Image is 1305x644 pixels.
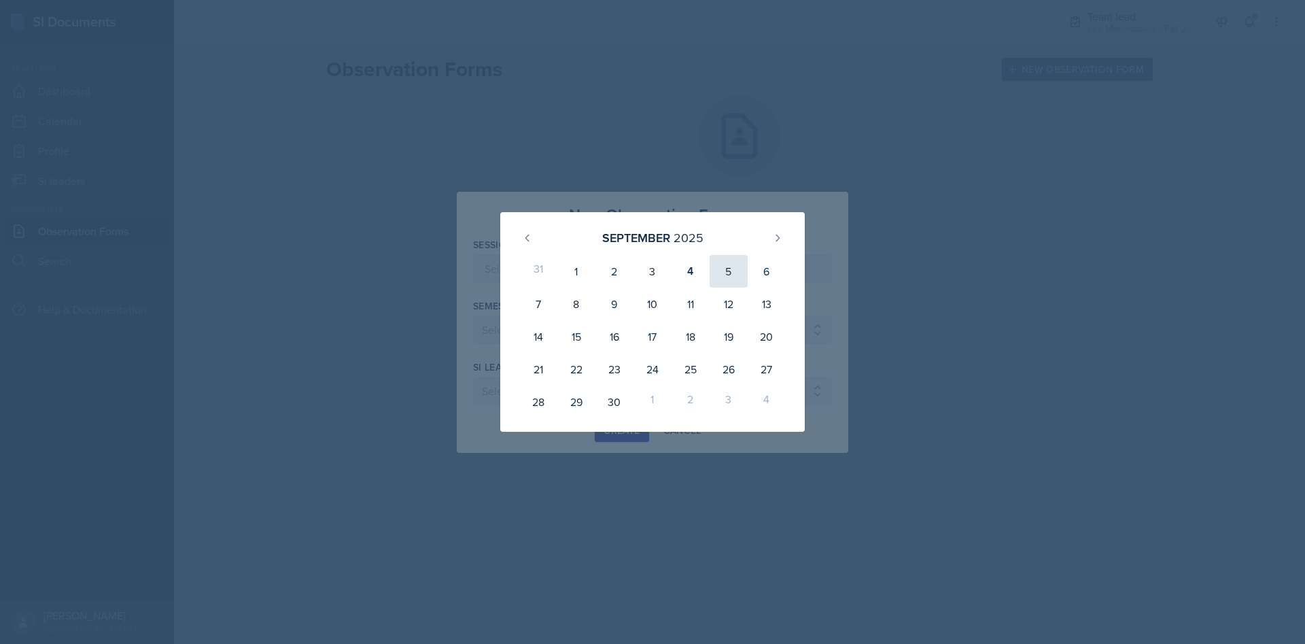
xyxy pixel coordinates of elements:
[748,255,786,288] div: 6
[672,353,710,386] div: 25
[633,255,672,288] div: 3
[710,353,748,386] div: 26
[595,320,633,353] div: 16
[519,255,557,288] div: 31
[710,386,748,418] div: 3
[602,228,670,247] div: September
[633,288,672,320] div: 10
[557,320,595,353] div: 15
[672,255,710,288] div: 4
[672,386,710,418] div: 2
[519,320,557,353] div: 14
[710,288,748,320] div: 12
[748,320,786,353] div: 20
[557,353,595,386] div: 22
[633,386,672,418] div: 1
[710,255,748,288] div: 5
[595,353,633,386] div: 23
[633,353,672,386] div: 24
[519,386,557,418] div: 28
[748,386,786,418] div: 4
[710,320,748,353] div: 19
[595,386,633,418] div: 30
[557,386,595,418] div: 29
[748,353,786,386] div: 27
[595,288,633,320] div: 9
[557,288,595,320] div: 8
[672,320,710,353] div: 18
[595,255,633,288] div: 2
[519,353,557,386] div: 21
[557,255,595,288] div: 1
[633,320,672,353] div: 17
[519,288,557,320] div: 7
[672,288,710,320] div: 11
[748,288,786,320] div: 13
[674,228,703,247] div: 2025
